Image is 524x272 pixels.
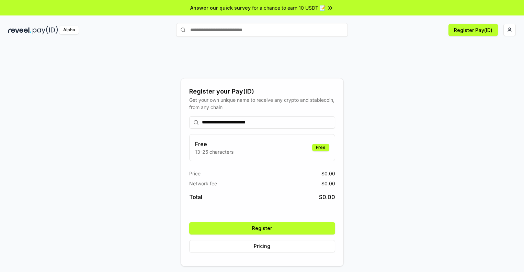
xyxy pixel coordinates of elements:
[321,170,335,177] span: $ 0.00
[8,26,31,34] img: reveel_dark
[189,170,201,177] span: Price
[312,144,329,151] div: Free
[252,4,326,11] span: for a chance to earn 10 USDT 📝
[189,87,335,96] div: Register your Pay(ID)
[321,180,335,187] span: $ 0.00
[189,180,217,187] span: Network fee
[195,148,233,155] p: 13-25 characters
[189,193,202,201] span: Total
[319,193,335,201] span: $ 0.00
[189,240,335,252] button: Pricing
[190,4,251,11] span: Answer our quick survey
[189,222,335,235] button: Register
[189,96,335,111] div: Get your own unique name to receive any crypto and stablecoin, from any chain
[195,140,233,148] h3: Free
[33,26,58,34] img: pay_id
[59,26,79,34] div: Alpha
[448,24,498,36] button: Register Pay(ID)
